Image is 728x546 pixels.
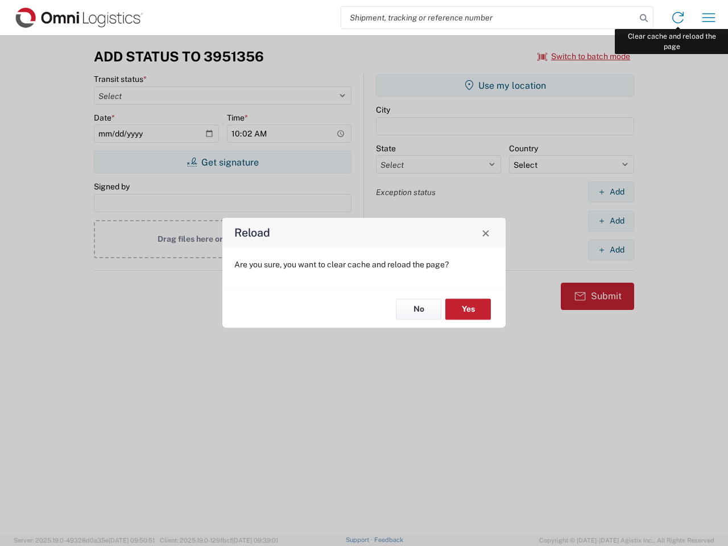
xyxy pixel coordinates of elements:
button: Yes [445,299,491,320]
input: Shipment, tracking or reference number [341,7,636,28]
button: No [396,299,441,320]
button: Close [478,225,494,241]
h4: Reload [234,225,270,241]
p: Are you sure, you want to clear cache and reload the page? [234,259,494,270]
